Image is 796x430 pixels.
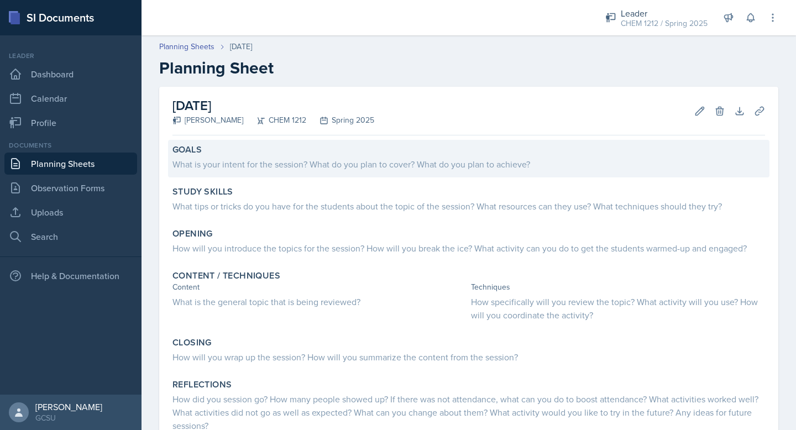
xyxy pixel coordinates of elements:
div: How will you introduce the topics for the session? How will you break the ice? What activity can ... [172,242,765,255]
a: Planning Sheets [4,153,137,175]
label: Closing [172,337,212,348]
h2: Planning Sheet [159,58,778,78]
label: Goals [172,144,202,155]
label: Study Skills [172,186,233,197]
div: How specifically will you review the topic? What activity will you use? How will you coordinate t... [471,295,765,322]
div: How will you wrap up the session? How will you summarize the content from the session? [172,350,765,364]
div: Documents [4,140,137,150]
a: Search [4,226,137,248]
div: Techniques [471,281,765,293]
a: Planning Sheets [159,41,214,53]
div: What is your intent for the session? What do you plan to cover? What do you plan to achieve? [172,158,765,171]
div: Leader [4,51,137,61]
div: Content [172,281,467,293]
div: Help & Documentation [4,265,137,287]
div: [DATE] [230,41,252,53]
a: Calendar [4,87,137,109]
a: Dashboard [4,63,137,85]
h2: [DATE] [172,96,374,116]
div: What tips or tricks do you have for the students about the topic of the session? What resources c... [172,200,765,213]
div: [PERSON_NAME] [35,401,102,412]
a: Profile [4,112,137,134]
div: CHEM 1212 [243,114,306,126]
label: Content / Techniques [172,270,280,281]
div: CHEM 1212 / Spring 2025 [621,18,708,29]
label: Reflections [172,379,232,390]
a: Uploads [4,201,137,223]
a: Observation Forms [4,177,137,199]
label: Opening [172,228,213,239]
div: [PERSON_NAME] [172,114,243,126]
div: What is the general topic that is being reviewed? [172,295,467,308]
div: Spring 2025 [306,114,374,126]
div: Leader [621,7,708,20]
div: GCSU [35,412,102,423]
